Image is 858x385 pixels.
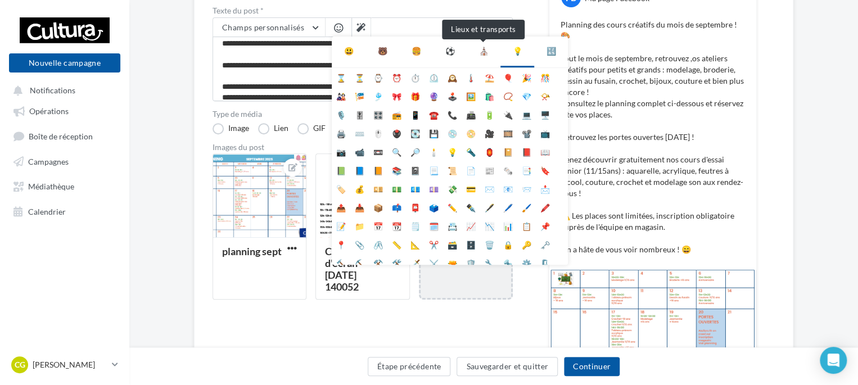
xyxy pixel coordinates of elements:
[499,161,517,179] li: 🗞️
[369,235,387,253] li: 🖇️
[29,131,93,141] span: Boîte de réception
[517,253,536,272] li: ⚙️
[344,46,354,57] div: 😃
[387,87,406,105] li: 🎀
[28,182,74,191] span: Médiathèque
[462,216,480,235] li: 📈
[369,142,387,161] li: 📼
[9,53,120,73] button: Nouvelle campagne
[387,179,406,198] li: 💵
[369,87,387,105] li: 🎐
[479,46,489,57] div: ⛪
[7,100,123,120] a: Opérations
[213,143,513,151] div: Images du post
[561,19,745,255] p: Planning des cours créatifs du mois de septembre ! 🎨 Tout le mois de septembre, retrouvez ,os ate...
[258,123,288,134] label: Lien
[457,357,558,376] button: Sauvegarder et quitter
[564,357,620,376] button: Continuer
[462,124,480,142] li: 📀
[536,68,554,87] li: 🎊
[387,235,406,253] li: 📏
[536,142,554,161] li: 📖
[499,142,517,161] li: 📔
[480,124,499,142] li: 🎥
[517,142,536,161] li: 📕
[406,216,425,235] li: 🗒️
[297,123,326,134] label: GIF
[425,105,443,124] li: ☎️
[517,87,536,105] li: 💎
[332,142,350,161] li: 📷
[369,253,387,272] li: ⚒️
[332,198,350,216] li: 📤
[425,216,443,235] li: 🗓️
[425,68,443,87] li: ⏲️
[462,142,480,161] li: 🔦
[29,106,69,116] span: Opérations
[443,253,462,272] li: 🔫
[536,235,554,253] li: 🗝️
[369,105,387,124] li: 🎛️
[462,198,480,216] li: ✒️
[350,161,369,179] li: 📘
[480,105,499,124] li: 🔋
[480,216,499,235] li: 📉
[517,216,536,235] li: 📋
[443,179,462,198] li: 💸
[332,161,350,179] li: 📗
[369,68,387,87] li: ⌚
[369,198,387,216] li: 📦
[406,142,425,161] li: 🔎
[15,359,25,370] span: CG
[445,46,455,57] div: ⚽
[513,46,522,57] div: 💡
[387,198,406,216] li: 📫
[480,198,499,216] li: 🖋️
[28,156,69,166] span: Campagnes
[325,245,362,293] div: Capture d'écran [DATE] 140052
[213,123,249,134] label: Image
[406,235,425,253] li: 📐
[387,161,406,179] li: 📚
[499,124,517,142] li: 🎞️
[332,105,350,124] li: 🎙️
[536,87,554,105] li: 📯
[28,206,66,216] span: Calendrier
[387,68,406,87] li: ⏰
[517,235,536,253] li: 🔑
[517,105,536,124] li: 💻
[536,124,554,142] li: 📺
[547,46,556,57] div: 🔣
[443,87,462,105] li: 🕹️
[536,198,554,216] li: 🖍️
[332,235,350,253] li: 📍
[368,357,451,376] button: Étape précédente
[499,253,517,272] li: 🔩
[213,7,513,15] label: Texte du post *
[462,253,480,272] li: 🛡️
[425,179,443,198] li: 💷
[499,198,517,216] li: 🖊️
[536,161,554,179] li: 🔖
[425,87,443,105] li: 🔮
[443,68,462,87] li: 🕰️
[480,68,499,87] li: ⛱️
[387,253,406,272] li: 🛠️
[536,179,554,198] li: 📩
[480,161,499,179] li: 📰
[443,124,462,142] li: 💿
[406,179,425,198] li: 💶
[332,253,350,272] li: 🔨
[443,198,462,216] li: ✏️
[213,110,513,118] label: Type de média
[350,216,369,235] li: 📁
[536,105,554,124] li: 🖥️
[33,359,107,370] p: [PERSON_NAME]
[350,198,369,216] li: 📥
[480,253,499,272] li: 🔧
[517,68,536,87] li: 🎉
[480,87,499,105] li: 🛍️
[406,105,425,124] li: 📱
[536,216,554,235] li: 📌
[517,161,536,179] li: 📑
